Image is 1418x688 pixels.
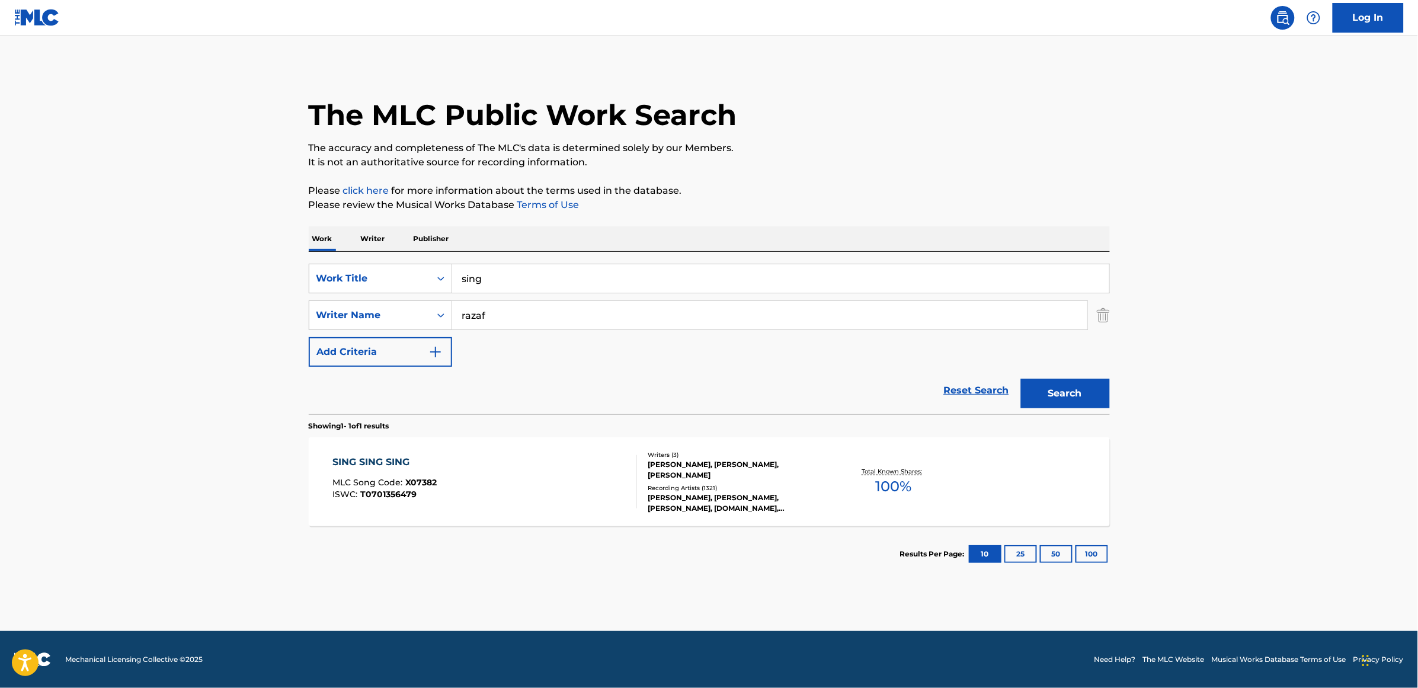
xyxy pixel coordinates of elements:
[360,489,417,500] span: T0701356479
[14,652,51,667] img: logo
[1353,654,1404,665] a: Privacy Policy
[309,198,1110,212] p: Please review the Musical Works Database
[309,184,1110,198] p: Please for more information about the terms used in the database.
[14,9,60,26] img: MLC Logo
[900,549,968,559] p: Results Per Page:
[405,477,437,488] span: X07382
[648,450,827,459] div: Writers ( 3 )
[876,476,912,497] span: 100 %
[1359,631,1418,688] iframe: Chat Widget
[316,271,423,286] div: Work Title
[1097,300,1110,330] img: Delete Criterion
[1333,3,1404,33] a: Log In
[65,654,203,665] span: Mechanical Licensing Collective © 2025
[1276,11,1290,25] img: search
[1362,643,1369,679] div: Drag
[1212,654,1346,665] a: Musical Works Database Terms of Use
[309,337,452,367] button: Add Criteria
[357,226,389,251] p: Writer
[332,489,360,500] span: ISWC :
[1302,6,1326,30] div: Help
[309,141,1110,155] p: The accuracy and completeness of The MLC's data is determined solely by our Members.
[410,226,453,251] p: Publisher
[428,345,443,359] img: 9d2ae6d4665cec9f34b9.svg
[1307,11,1321,25] img: help
[309,155,1110,169] p: It is not an authoritative source for recording information.
[1094,654,1136,665] a: Need Help?
[309,264,1110,414] form: Search Form
[309,97,737,133] h1: The MLC Public Work Search
[309,437,1110,526] a: SING SING SINGMLC Song Code:X07382ISWC:T0701356479Writers (3)[PERSON_NAME], [PERSON_NAME], [PERSO...
[316,308,423,322] div: Writer Name
[343,185,389,196] a: click here
[648,484,827,492] div: Recording Artists ( 1321 )
[332,477,405,488] span: MLC Song Code :
[1040,545,1073,563] button: 50
[1004,545,1037,563] button: 25
[1271,6,1295,30] a: Public Search
[515,199,580,210] a: Terms of Use
[1075,545,1108,563] button: 100
[648,492,827,514] div: [PERSON_NAME], [PERSON_NAME], [PERSON_NAME], [DOMAIN_NAME], [DOMAIN_NAME]
[332,455,437,469] div: SING SING SING
[1143,654,1205,665] a: The MLC Website
[309,226,336,251] p: Work
[648,459,827,481] div: [PERSON_NAME], [PERSON_NAME], [PERSON_NAME]
[938,377,1015,404] a: Reset Search
[969,545,1001,563] button: 10
[862,467,926,476] p: Total Known Shares:
[1021,379,1110,408] button: Search
[309,421,389,431] p: Showing 1 - 1 of 1 results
